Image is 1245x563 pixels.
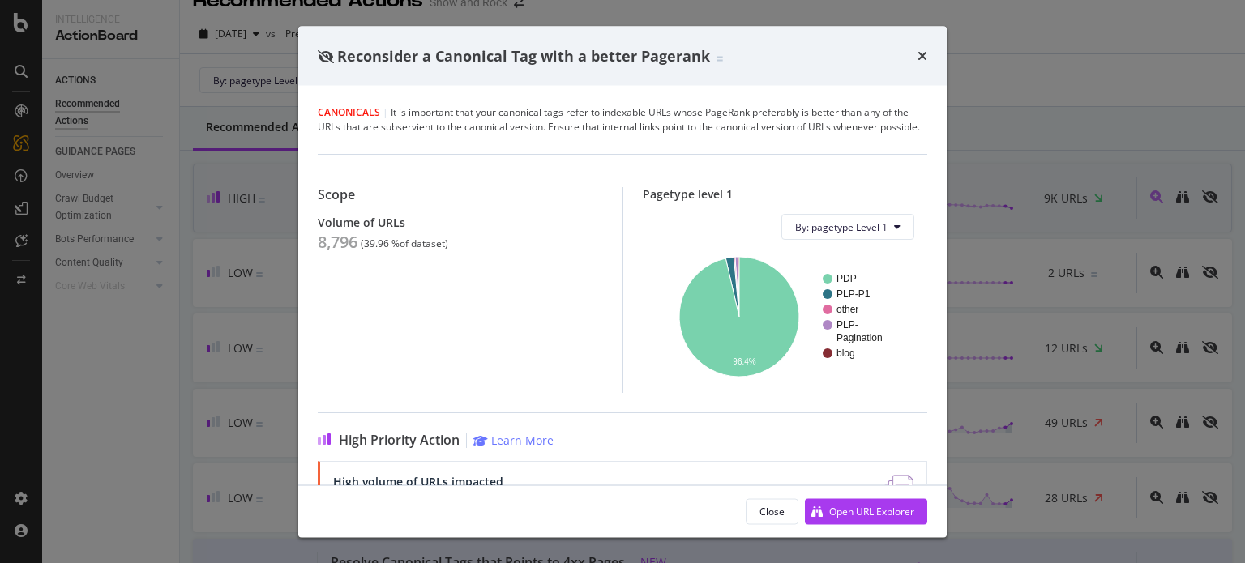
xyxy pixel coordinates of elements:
div: Scope [318,187,603,203]
span: By: pagetype Level 1 [795,220,888,233]
div: High volume of URLs impacted [333,475,605,488]
a: Learn More [473,433,554,448]
text: PLP- [836,319,858,331]
div: Open URL Explorer [829,504,914,518]
span: Canonicals [318,105,380,119]
div: Close [759,504,785,518]
div: Pagetype level 1 [643,187,928,201]
text: PDP [836,273,857,284]
button: Open URL Explorer [805,498,927,524]
div: modal [298,26,947,537]
button: Close [746,498,798,524]
span: Reconsider a Canonical Tag with a better Pagerank [337,45,710,65]
div: eye-slash [318,49,334,62]
div: It is important that your canonical tags refer to indexable URLs whose PageRank preferably is bet... [318,105,927,134]
svg: A chart. [656,253,909,380]
div: Learn More [491,433,554,448]
text: blog [836,348,855,359]
div: times [918,45,927,66]
text: other [836,304,858,315]
div: Volume of URLs [318,215,603,229]
img: Equal [717,56,723,61]
button: By: pagetype Level 1 [781,214,914,240]
span: High Priority Action [339,433,460,448]
text: Pagination [836,332,883,343]
div: 8,796 [318,232,357,252]
img: e5DMFwAAAABJRU5ErkJggg== [883,475,913,515]
span: | [383,105,388,119]
div: ( 39.96 % of dataset ) [361,238,448,250]
text: 96.4% [733,357,755,366]
text: PLP-P1 [836,288,871,300]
